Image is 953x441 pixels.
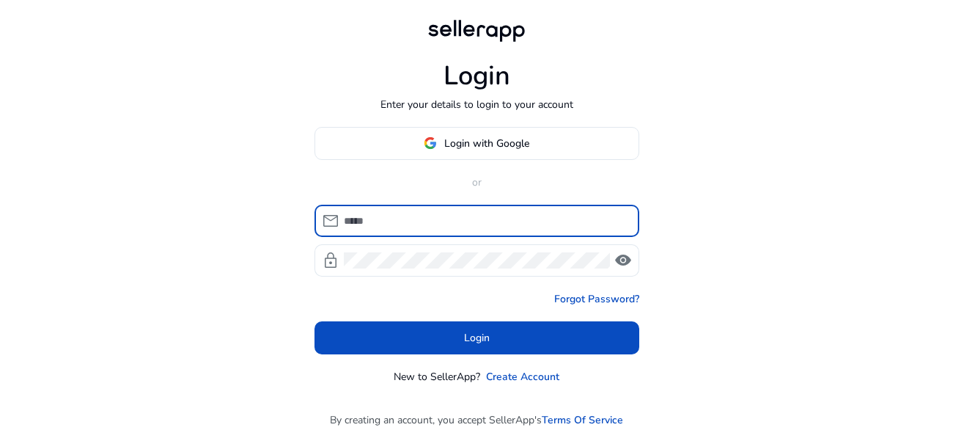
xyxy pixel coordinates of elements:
button: Login [314,321,639,354]
span: mail [322,212,339,230]
span: visibility [614,252,632,269]
p: New to SellerApp? [394,369,480,384]
img: google-logo.svg [424,136,437,150]
a: Terms Of Service [542,412,623,428]
span: lock [322,252,339,269]
h1: Login [444,60,510,92]
span: Login [464,330,490,346]
button: Login with Google [314,127,639,160]
span: Login with Google [444,136,529,151]
a: Forgot Password? [554,291,639,307]
p: or [314,175,639,190]
a: Create Account [486,369,559,384]
p: Enter your details to login to your account [380,97,573,112]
